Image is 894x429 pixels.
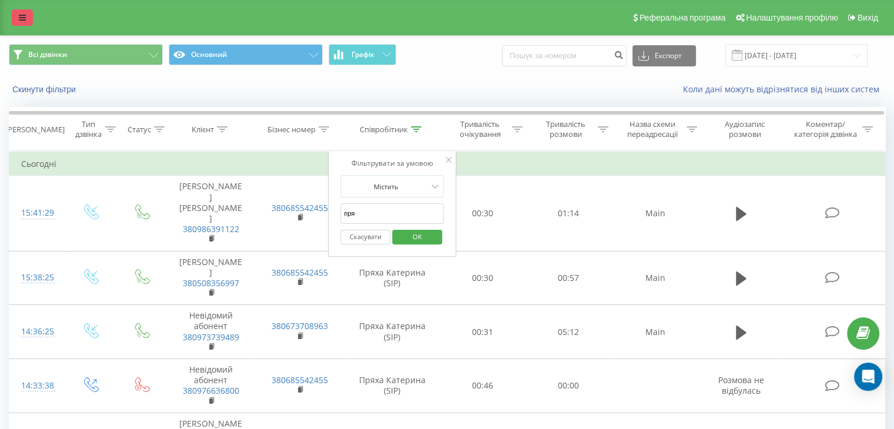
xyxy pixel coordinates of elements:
div: Співробітник [360,125,408,135]
button: Графік [329,44,396,65]
a: 380986391122 [183,223,239,234]
button: Всі дзвінки [9,44,163,65]
span: Розмова не відбулась [718,374,764,396]
a: 380685542455 [272,202,328,213]
input: Введіть значення [340,203,444,224]
button: Скасувати [340,230,390,244]
td: Main [611,176,699,251]
a: 380508356997 [183,277,239,289]
td: 05:12 [525,305,611,359]
a: 380685542455 [272,267,328,278]
div: Тривалість розмови [536,119,595,139]
div: Назва схеми переадресації [622,119,684,139]
div: Бізнес номер [267,125,316,135]
a: 380673708963 [272,320,328,331]
button: Скинути фільтри [9,84,82,95]
td: 00:00 [525,359,611,413]
div: Тривалість очікування [451,119,510,139]
span: Графік [351,51,374,59]
td: [PERSON_NAME] [PERSON_NAME] [166,176,255,251]
div: Статус [128,125,151,135]
td: [PERSON_NAME] [166,251,255,305]
div: 15:38:25 [21,266,52,289]
span: Всі дзвінки [28,50,67,59]
span: Вихід [858,13,878,22]
a: Коли дані можуть відрізнятися вiд інших систем [683,83,885,95]
td: Невідомий абонент [166,305,255,359]
td: 00:30 [440,251,525,305]
div: 14:33:38 [21,374,52,397]
td: 01:14 [525,176,611,251]
div: Тип дзвінка [74,119,102,139]
a: 380973739489 [183,331,239,343]
td: 00:57 [525,251,611,305]
button: OK [392,230,442,244]
td: Невідомий абонент [166,359,255,413]
div: [PERSON_NAME] [5,125,65,135]
td: Пряха Катерина (SIP) [344,305,440,359]
span: Налаштування профілю [746,13,838,22]
td: Сьогодні [9,152,885,176]
div: 15:41:29 [21,202,52,224]
div: Коментар/категорія дзвінка [791,119,859,139]
span: OK [401,227,434,246]
div: Клієнт [192,125,214,135]
button: Основний [169,44,323,65]
div: Open Intercom Messenger [854,363,882,391]
button: Експорт [632,45,696,66]
input: Пошук за номером [502,45,627,66]
td: Пряха Катерина (SIP) [344,251,440,305]
td: Пряха Катерина (SIP) [344,359,440,413]
td: 00:46 [440,359,525,413]
div: Аудіозапис розмови [711,119,779,139]
td: 00:30 [440,176,525,251]
span: Реферальна програма [639,13,726,22]
div: Фільтрувати за умовою [340,157,444,169]
td: 00:31 [440,305,525,359]
td: Main [611,305,699,359]
div: 14:36:25 [21,320,52,343]
td: Main [611,251,699,305]
a: 380976636800 [183,385,239,396]
a: 380685542455 [272,374,328,386]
